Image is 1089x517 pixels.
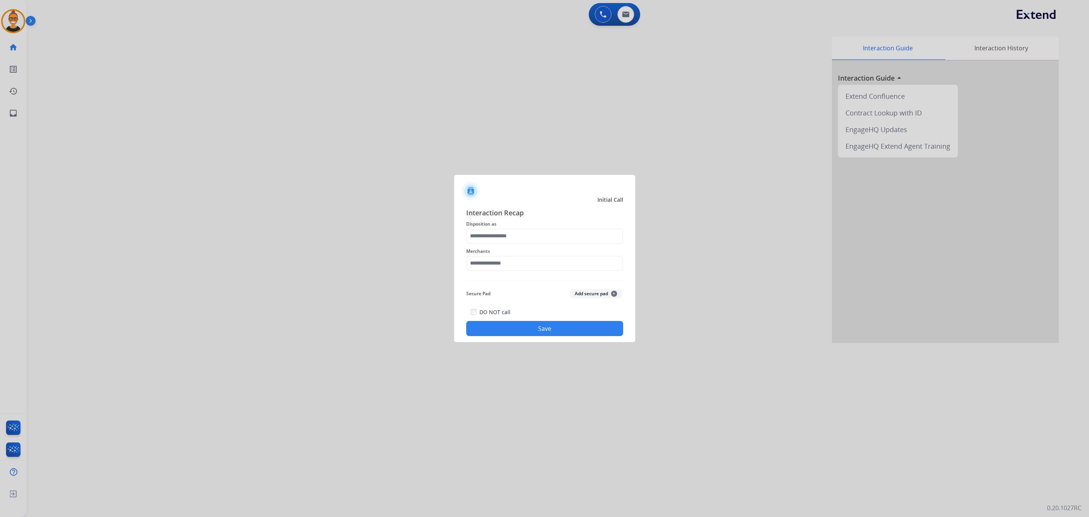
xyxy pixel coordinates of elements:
[466,321,623,336] button: Save
[466,289,490,298] span: Secure Pad
[466,220,623,229] span: Disposition as
[1047,503,1081,512] p: 0.20.1027RC
[570,289,622,298] button: Add secure pad+
[462,182,480,200] img: contactIcon
[466,247,623,256] span: Merchants
[611,291,617,297] span: +
[597,196,623,204] span: Initial Call
[466,207,623,220] span: Interaction Recap
[479,308,510,316] label: DO NOT call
